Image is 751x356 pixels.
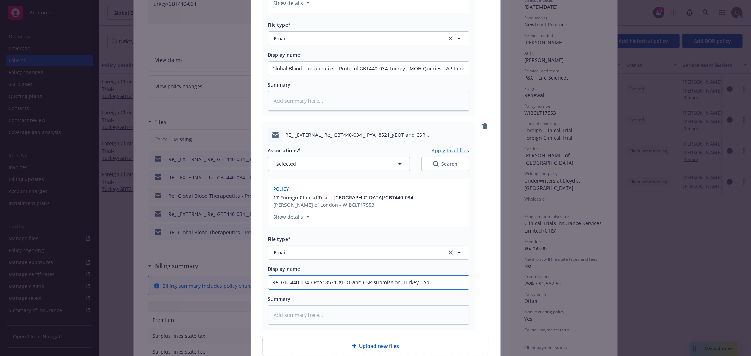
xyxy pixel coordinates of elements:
[268,147,301,154] span: Associations*
[268,157,410,171] button: 1selected
[268,236,291,242] span: File type*
[274,201,414,209] div: [PERSON_NAME] of London - WIBCLT17553
[481,122,489,131] a: remove
[274,194,414,201] button: 17 Foreign Clinical Trial - [GEOGRAPHIC_DATA]/GBT440-034
[274,186,289,192] span: Policy
[432,147,469,154] button: Apply to all files
[433,160,458,167] div: Search
[421,157,469,171] button: SearchSearch
[274,160,296,167] span: 1 selected
[446,248,455,257] a: clear selection
[286,131,469,139] span: RE_ _EXTERNAL_ Re_ GBT440-034 _ PYA18521_gEOT and CSR submission_Turkey.msg
[271,213,313,221] button: Show details
[433,161,439,167] svg: Search
[274,249,437,256] span: Email
[268,246,469,260] button: Emailclear selection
